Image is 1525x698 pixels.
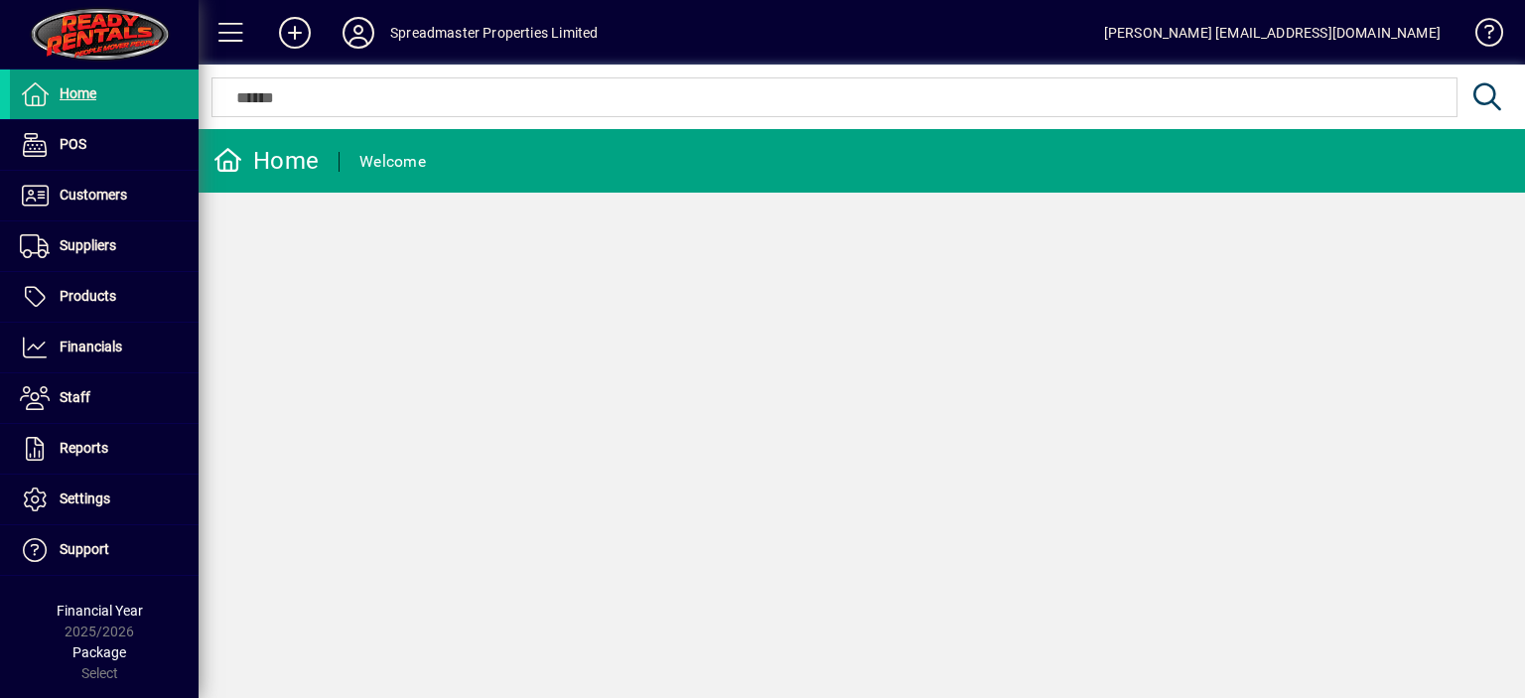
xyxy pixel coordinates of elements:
a: Knowledge Base [1460,4,1500,69]
div: Home [213,145,319,177]
span: Reports [60,440,108,456]
span: Customers [60,187,127,203]
span: Financial Year [57,603,143,619]
button: Profile [327,15,390,51]
div: Welcome [359,146,426,178]
a: Support [10,525,199,575]
span: Suppliers [60,237,116,253]
span: POS [60,136,86,152]
span: Settings [60,490,110,506]
button: Add [263,15,327,51]
span: Financials [60,339,122,354]
a: POS [10,120,199,170]
a: Products [10,272,199,322]
a: Staff [10,373,199,423]
a: Reports [10,424,199,474]
span: Products [60,288,116,304]
span: Home [60,85,96,101]
span: Support [60,541,109,557]
a: Settings [10,475,199,524]
div: Spreadmaster Properties Limited [390,17,598,49]
a: Customers [10,171,199,220]
span: Package [72,644,126,660]
span: Staff [60,389,90,405]
div: [PERSON_NAME] [EMAIL_ADDRESS][DOMAIN_NAME] [1104,17,1441,49]
a: Suppliers [10,221,199,271]
a: Financials [10,323,199,372]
